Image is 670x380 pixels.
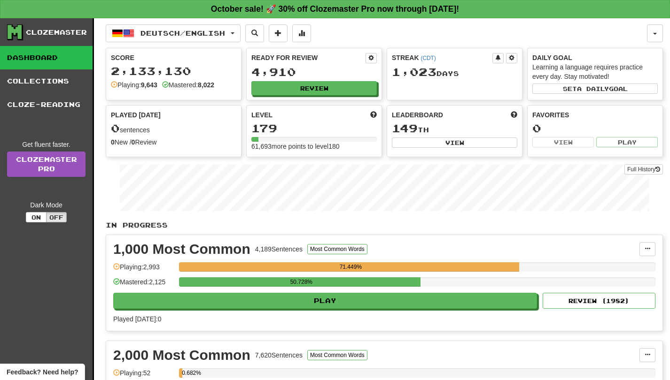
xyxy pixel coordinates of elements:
div: Score [111,53,236,62]
span: Played [DATE] [111,110,161,120]
div: Clozemaster [26,28,87,37]
strong: 0 [132,138,135,146]
button: Deutsch/English [106,24,241,42]
a: (CDT) [421,55,436,61]
button: Add sentence to collection [269,24,288,42]
div: Playing: [111,80,157,90]
div: 4,910 [251,66,377,78]
button: Seta dailygoal [532,84,658,94]
div: Mastered: [162,80,214,90]
div: Playing: 2,993 [113,262,174,278]
strong: October sale! 🚀 30% off Clozemaster Pro now through [DATE]! [211,4,459,14]
button: Play [596,137,658,147]
strong: 8,022 [198,81,214,89]
div: 50.728% [182,277,421,287]
span: 149 [392,122,418,135]
div: New / Review [111,137,236,147]
div: Mastered: 2,125 [113,277,174,293]
button: More stats [292,24,311,42]
button: Review (1982) [543,293,655,309]
div: 2,000 Most Common [113,348,250,362]
span: Level [251,110,273,120]
button: Play [113,293,537,309]
button: Search sentences [245,24,264,42]
div: Ready for Review [251,53,366,62]
div: 1,000 Most Common [113,242,250,256]
span: Open feedback widget [7,367,78,377]
button: On [26,212,47,222]
p: In Progress [106,220,663,230]
span: Leaderboard [392,110,443,120]
button: Review [251,81,377,95]
span: 0 [111,122,120,135]
div: 0 [532,122,658,134]
button: Most Common Words [307,244,367,254]
div: 4,189 Sentences [255,244,303,254]
a: ClozemasterPro [7,152,86,177]
strong: 0 [111,138,115,146]
span: a daily [577,85,609,92]
div: 179 [251,122,377,134]
div: Dark Mode [7,200,86,210]
div: 2,133,130 [111,65,236,77]
div: 71.449% [182,262,519,272]
div: 7,620 Sentences [255,350,303,360]
button: Most Common Words [307,350,367,360]
span: 1,023 [392,65,436,78]
strong: 9,643 [141,81,157,89]
div: Learning a language requires practice every day. Stay motivated! [532,62,658,81]
div: th [392,122,517,135]
div: 61,693 more points to level 180 [251,142,377,151]
span: This week in points, UTC [511,110,517,120]
span: Played [DATE]: 0 [113,315,161,323]
div: Get fluent faster. [7,140,86,149]
button: View [392,137,517,148]
div: sentences [111,122,236,135]
span: Score more points to level up [370,110,377,120]
span: Deutsch / English [140,29,225,37]
button: View [532,137,594,147]
button: Off [46,212,67,222]
div: Streak [392,53,492,62]
div: Daily Goal [532,53,658,62]
div: Favorites [532,110,658,120]
button: Full History [624,164,663,175]
div: Day s [392,66,517,78]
